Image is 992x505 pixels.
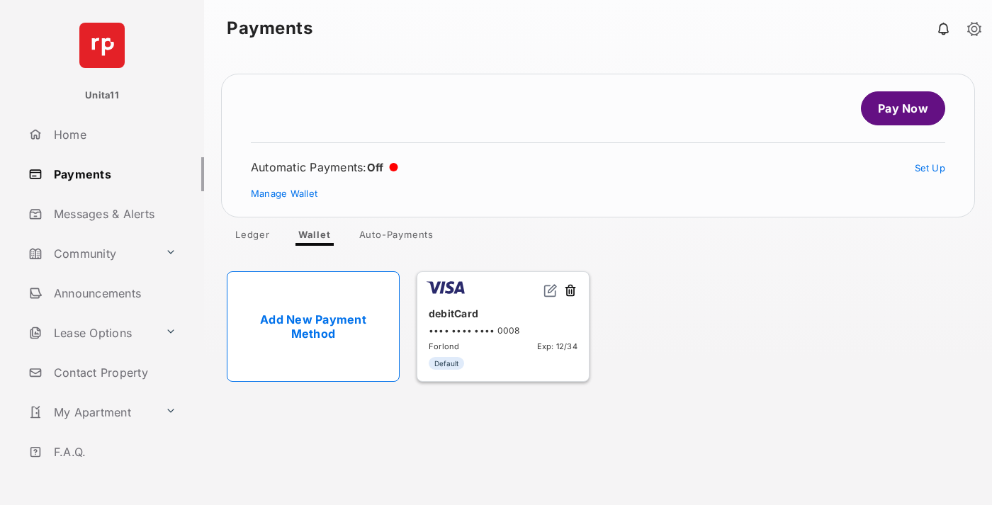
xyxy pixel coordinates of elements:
div: debitCard [429,302,577,325]
a: Contact Property [23,356,204,390]
span: Off [367,161,384,174]
div: •••• •••• •••• 0008 [429,325,577,336]
img: svg+xml;base64,PHN2ZyB4bWxucz0iaHR0cDovL3d3dy53My5vcmcvMjAwMC9zdmciIHdpZHRoPSI2NCIgaGVpZ2h0PSI2NC... [79,23,125,68]
span: Forlond [429,341,460,351]
span: Exp: 12/34 [537,341,577,351]
a: Wallet [287,229,342,246]
a: Payments [23,157,204,191]
a: Home [23,118,204,152]
p: Unita11 [85,89,119,103]
a: My Apartment [23,395,159,429]
img: svg+xml;base64,PHN2ZyB2aWV3Qm94PSIwIDAgMjQgMjQiIHdpZHRoPSIxNiIgaGVpZ2h0PSIxNiIgZmlsbD0ibm9uZSIgeG... [543,283,558,297]
a: Lease Options [23,316,159,350]
a: Ledger [224,229,281,246]
strong: Payments [227,20,312,37]
a: Announcements [23,276,204,310]
a: F.A.Q. [23,435,204,469]
a: Messages & Alerts [23,197,204,231]
a: Set Up [915,162,946,174]
div: Automatic Payments : [251,160,398,174]
a: Community [23,237,159,271]
a: Auto-Payments [348,229,445,246]
a: Manage Wallet [251,188,317,199]
a: Add New Payment Method [227,271,400,382]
